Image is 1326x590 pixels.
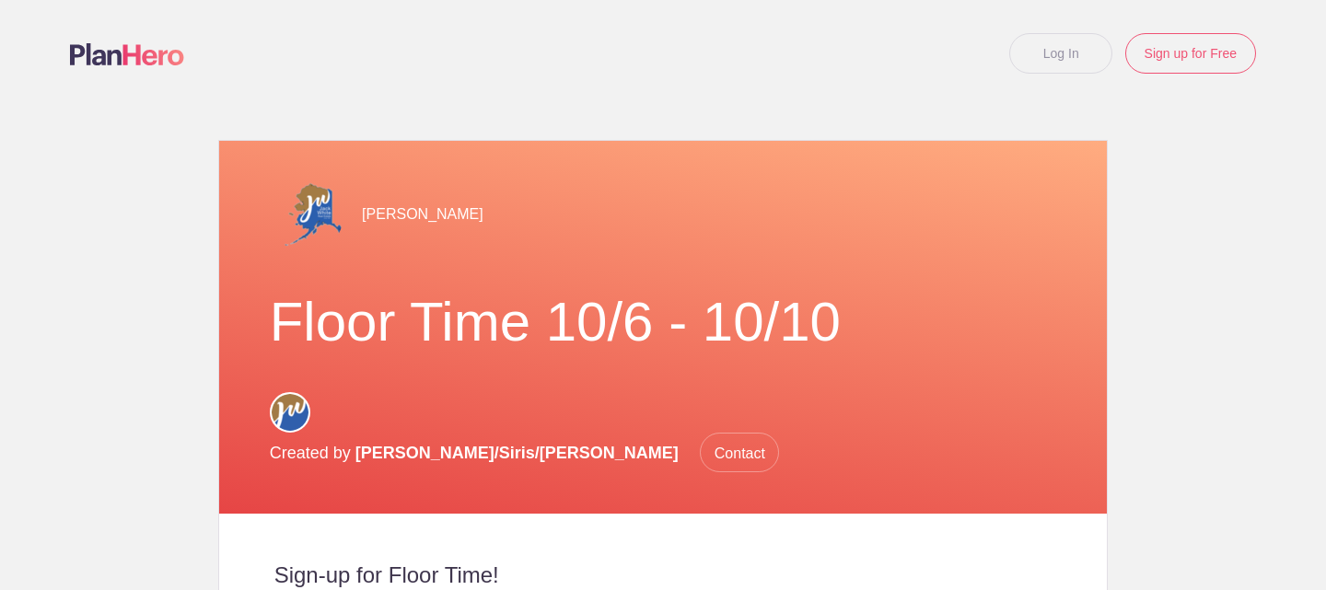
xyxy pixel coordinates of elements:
h2: Sign-up for Floor Time! [274,561,1053,589]
img: Alaska jw logo transparent [270,179,343,252]
a: Log In [1009,33,1112,74]
span: Contact [700,433,779,472]
div: [PERSON_NAME] [270,178,1057,252]
img: Logo main planhero [70,43,184,65]
h1: Floor Time 10/6 - 10/10 [270,289,1057,355]
p: Created by [270,433,779,473]
span: [PERSON_NAME]/Siris/[PERSON_NAME] [355,444,679,462]
a: Sign up for Free [1125,33,1256,74]
img: Circle for social [270,392,310,433]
